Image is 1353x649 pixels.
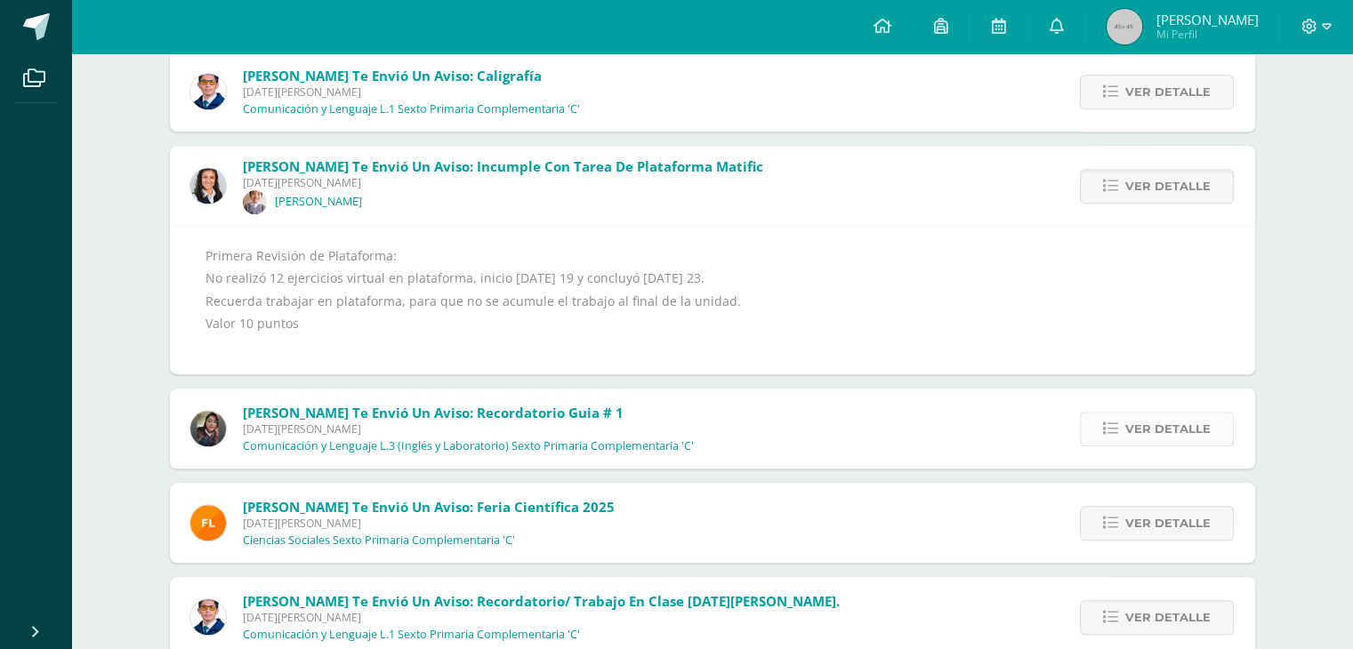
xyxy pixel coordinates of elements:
[1125,76,1211,108] span: Ver detalle
[1107,9,1142,44] img: 45x45
[243,404,624,421] span: [PERSON_NAME] te envió un aviso: Recordatorio Guia # 1
[190,599,226,635] img: 059ccfba660c78d33e1d6e9d5a6a4bb6.png
[243,175,763,190] span: [DATE][PERSON_NAME]
[205,244,1220,357] div: Primera Revisión de Plataforma: No realizó 12 ejercicios virtual en plataforma, inicio [DATE] 19 ...
[243,102,580,116] p: Comunicación y Lenguaje L.1 Sexto Primaria Complementaria 'C'
[1125,170,1211,203] span: Ver detalle
[243,84,580,100] span: [DATE][PERSON_NAME]
[1125,507,1211,540] span: Ver detalle
[275,195,362,209] p: [PERSON_NAME]
[1156,11,1258,28] span: [PERSON_NAME]
[243,610,840,625] span: [DATE][PERSON_NAME]
[1125,601,1211,634] span: Ver detalle
[243,157,763,175] span: [PERSON_NAME] te envió un aviso: Incumple con tarea de plataforma Matific
[1125,413,1211,445] span: Ver detalle
[190,74,226,109] img: 059ccfba660c78d33e1d6e9d5a6a4bb6.png
[243,421,694,437] span: [DATE][PERSON_NAME]
[243,67,542,84] span: [PERSON_NAME] te envió un aviso: Caligrafía
[243,592,840,610] span: [PERSON_NAME] te envió un aviso: Recordatorio/ trabajo en clase [DATE][PERSON_NAME].
[243,516,615,531] span: [DATE][PERSON_NAME]
[243,628,580,642] p: Comunicación y Lenguaje L.1 Sexto Primaria Complementaria 'C'
[243,498,615,516] span: [PERSON_NAME] te envió un aviso: Feria Científica 2025
[243,439,694,453] p: Comunicación y Lenguaje L.3 (Inglés y Laboratorio) Sexto Primaria Complementaria 'C'
[190,411,226,446] img: f727c7009b8e908c37d274233f9e6ae1.png
[243,533,515,548] p: Ciencias Sociales Sexto Primaria Complementaria 'C'
[190,505,226,541] img: 00e92e5268842a5da8ad8efe5964f981.png
[243,190,267,214] img: 4d1243d97bbe18d2b37540428b2a1bda.png
[1156,27,1258,42] span: Mi Perfil
[190,168,226,204] img: b15e54589cdbd448c33dd63f135c9987.png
